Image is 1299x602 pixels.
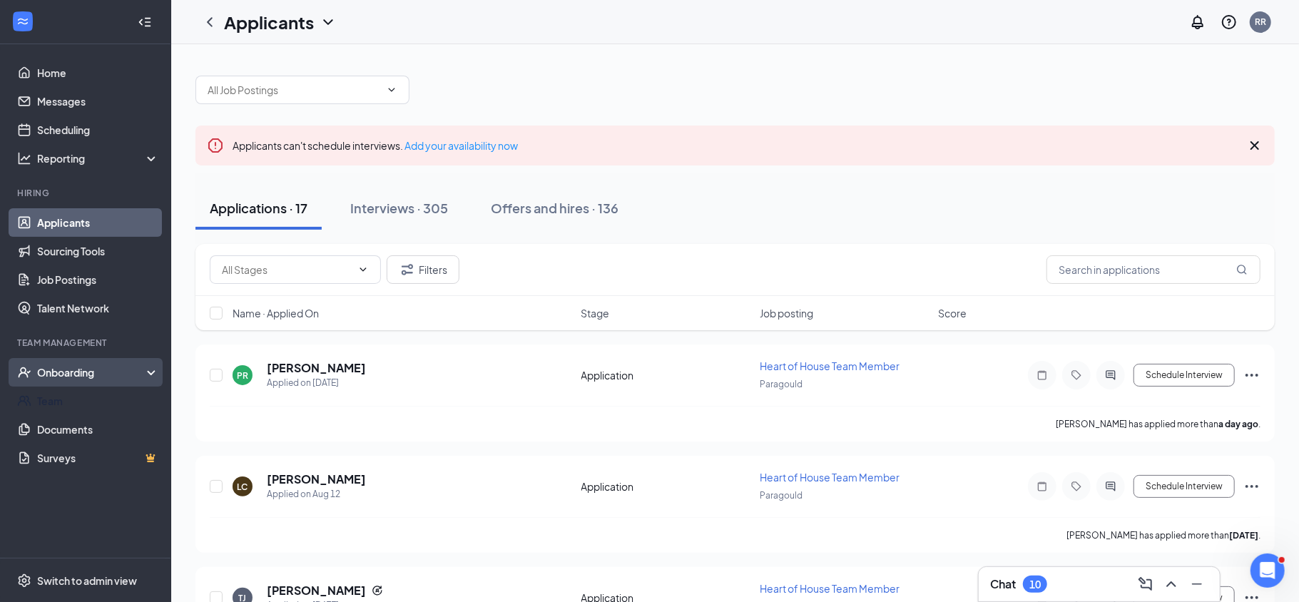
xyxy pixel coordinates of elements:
[237,369,248,382] div: PR
[37,151,160,165] div: Reporting
[760,490,803,501] span: Paragould
[1068,369,1085,381] svg: Tag
[1068,481,1085,492] svg: Tag
[350,199,448,217] div: Interviews · 305
[37,265,159,294] a: Job Postings
[1163,576,1180,593] svg: ChevronUp
[1188,576,1206,593] svg: Minimize
[1243,367,1260,384] svg: Ellipses
[1034,369,1051,381] svg: Note
[760,471,900,484] span: Heart of House Team Member
[37,444,159,472] a: SurveysCrown
[37,87,159,116] a: Messages
[1189,14,1206,31] svg: Notifications
[17,151,31,165] svg: Analysis
[1102,481,1119,492] svg: ActiveChat
[267,360,366,376] h5: [PERSON_NAME]
[17,365,31,379] svg: UserCheck
[581,368,751,382] div: Application
[17,573,31,588] svg: Settings
[760,582,900,595] span: Heart of House Team Member
[207,137,224,154] svg: Error
[357,264,369,275] svg: ChevronDown
[1134,573,1157,596] button: ComposeMessage
[387,255,459,284] button: Filter Filters
[37,387,159,415] a: Team
[581,479,751,494] div: Application
[208,82,380,98] input: All Job Postings
[1229,530,1258,541] b: [DATE]
[581,306,610,320] span: Stage
[267,471,366,487] h5: [PERSON_NAME]
[1134,364,1235,387] button: Schedule Interview
[138,15,152,29] svg: Collapse
[386,84,397,96] svg: ChevronDown
[1046,255,1260,284] input: Search in applications
[938,306,967,320] span: Score
[1246,137,1263,154] svg: Cross
[760,359,900,372] span: Heart of House Team Member
[1137,576,1154,593] svg: ComposeMessage
[1029,578,1041,591] div: 10
[1066,529,1260,541] p: [PERSON_NAME] has applied more than .
[1255,16,1266,28] div: RR
[990,576,1016,592] h3: Chat
[210,199,307,217] div: Applications · 17
[37,116,159,144] a: Scheduling
[37,58,159,87] a: Home
[1186,573,1208,596] button: Minimize
[17,337,156,349] div: Team Management
[404,139,518,152] a: Add your availability now
[1056,418,1260,430] p: [PERSON_NAME] has applied more than .
[233,139,518,152] span: Applicants can't schedule interviews.
[238,481,248,493] div: LC
[372,585,383,596] svg: Reapply
[37,573,137,588] div: Switch to admin view
[760,379,803,389] span: Paragould
[37,237,159,265] a: Sourcing Tools
[1250,553,1285,588] iframe: Intercom live chat
[1236,264,1248,275] svg: MagnifyingGlass
[1034,481,1051,492] svg: Note
[267,376,366,390] div: Applied on [DATE]
[1160,573,1183,596] button: ChevronUp
[320,14,337,31] svg: ChevronDown
[267,487,366,501] div: Applied on Aug 12
[37,208,159,237] a: Applicants
[17,187,156,199] div: Hiring
[760,306,813,320] span: Job posting
[37,415,159,444] a: Documents
[201,14,218,31] svg: ChevronLeft
[37,294,159,322] a: Talent Network
[1102,369,1119,381] svg: ActiveChat
[1218,419,1258,429] b: a day ago
[222,262,352,277] input: All Stages
[1134,475,1235,498] button: Schedule Interview
[491,199,618,217] div: Offers and hires · 136
[16,14,30,29] svg: WorkstreamLogo
[1243,478,1260,495] svg: Ellipses
[267,583,366,598] h5: [PERSON_NAME]
[399,261,416,278] svg: Filter
[37,365,147,379] div: Onboarding
[224,10,314,34] h1: Applicants
[233,306,319,320] span: Name · Applied On
[1221,14,1238,31] svg: QuestionInfo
